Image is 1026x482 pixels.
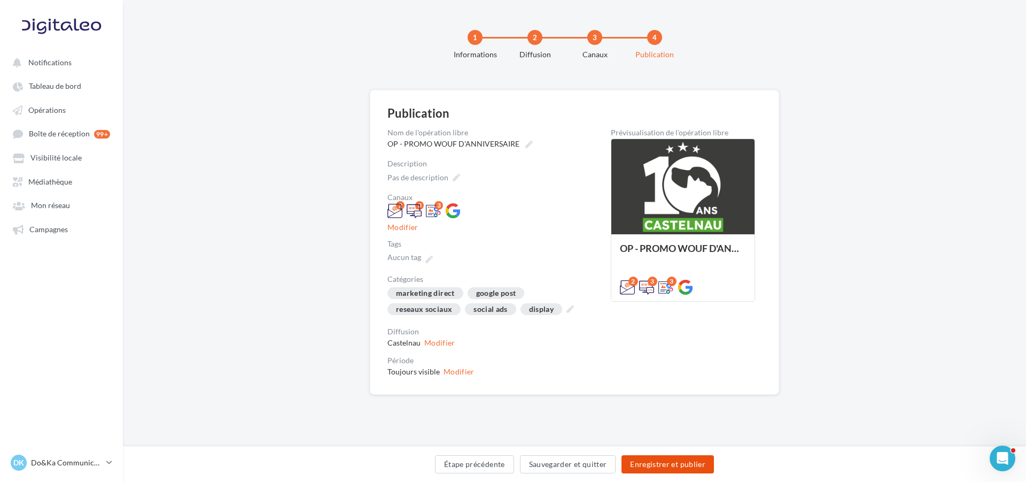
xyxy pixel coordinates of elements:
[387,139,519,148] span: OP - PROMO WOUF D'ANNIVERSAIRE
[501,49,569,60] div: Diffusion
[435,455,514,473] button: Étape précédente
[387,357,602,364] div: Période
[621,455,714,473] button: Enregistrer et publier
[561,49,629,60] div: Canaux
[441,49,509,60] div: Informations
[520,303,562,315] div: display
[94,130,110,139] div: 99+
[468,287,525,299] div: google post
[28,58,72,67] span: Notifications
[387,173,448,182] span: Pas de description
[387,240,602,248] div: Tags
[31,457,102,468] p: Do&Ka Communication
[647,30,662,45] div: 4
[415,201,424,210] span: 3
[6,195,116,215] a: Mon réseau
[29,82,81,91] span: Tableau de bord
[6,52,112,72] button: Notifications
[387,328,602,335] div: Diffusion
[28,105,66,114] span: Opérations
[13,457,24,468] span: DK
[396,201,405,210] span: 2
[520,455,616,473] button: Sauvegarder et quitter
[6,100,116,119] a: Opérations
[6,219,116,239] a: Campagnes
[990,446,1015,471] iframe: Intercom live chat
[628,277,638,286] div: 2
[444,368,475,376] button: Modifier
[9,453,114,473] a: DK Do&Ka Communication
[387,276,602,283] div: Catégories
[6,76,116,95] a: Tableau de bord
[527,30,542,45] div: 2
[667,277,677,286] div: 3
[620,243,746,264] div: OP - PROMO WOUF D'ANNIVERSAIRE
[28,177,72,186] span: Médiathèque
[387,108,449,119] div: Publication
[387,252,421,263] div: Aucun tag
[468,30,483,45] div: 1
[29,129,90,139] span: Boîte de réception
[465,303,516,315] div: social ads
[424,339,455,347] button: Modifier
[387,129,602,136] div: Nom de l'opération libre
[620,49,689,60] div: Publication
[6,124,116,143] a: Boîte de réception 99+
[387,303,461,315] div: reseaux sociaux
[387,287,463,299] div: marketing direct
[387,194,602,201] div: Canaux
[6,148,116,167] a: Visibilité locale
[387,367,440,376] span: Toujours visible
[387,338,421,347] span: Castelnau
[611,129,755,136] div: Prévisualisation de l'opération libre
[648,277,657,286] div: 3
[587,30,602,45] div: 3
[434,201,443,210] span: 3
[6,172,116,191] a: Médiathèque
[31,201,70,210] span: Mon réseau
[387,223,418,232] button: Modifier
[30,154,82,163] span: Visibilité locale
[29,225,68,234] span: Campagnes
[387,160,602,167] label: Description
